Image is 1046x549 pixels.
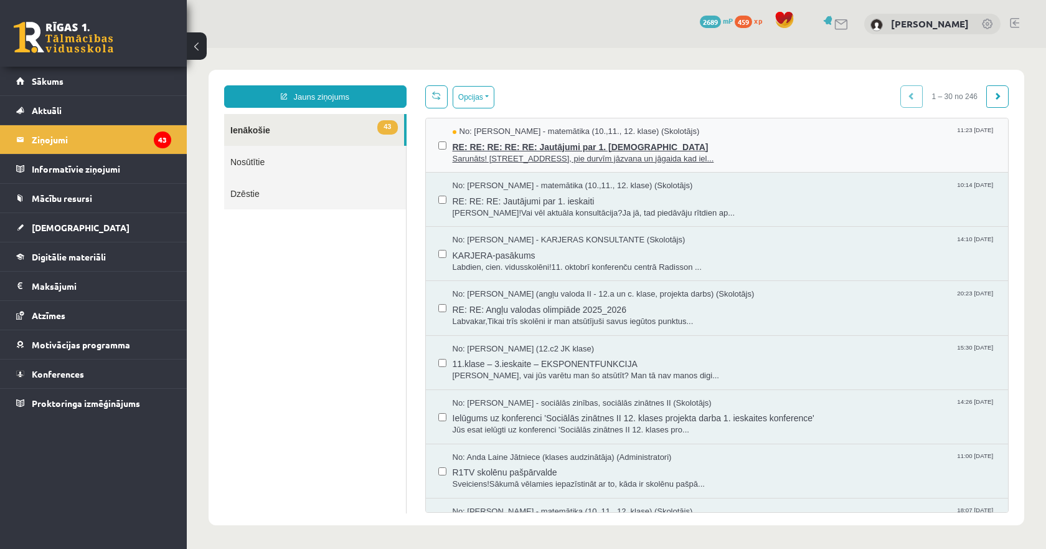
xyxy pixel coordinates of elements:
a: 459 xp [735,16,768,26]
span: 1 – 30 no 246 [736,37,800,60]
span: [DEMOGRAPHIC_DATA] [32,222,130,233]
a: No: [PERSON_NAME] - KARJERAS KONSULTANTE (Skolotājs) 14:10 [DATE] KARJERA-pasākums Labdien, cien.... [266,186,809,225]
span: RE: RE: RE: Jautājumi par 1. ieskaiti [266,144,809,160]
span: No: [PERSON_NAME] - matemātika (10.,11., 12. klase) (Skolotājs) [266,78,513,90]
span: 10:14 [DATE] [768,132,809,141]
a: No: [PERSON_NAME] (angļu valoda II - 12.a un c. klase, projekta darbs) (Skolotājs) 20:23 [DATE] R... [266,241,809,279]
span: mP [723,16,733,26]
a: No: [PERSON_NAME] (12.c2 JK klase) 15:30 [DATE] 11.klase – 3.ieskaite – EKSPONENTFUNKCIJA [PERSON... [266,295,809,334]
a: 43Ienākošie [37,66,217,98]
span: Sākums [32,75,64,87]
span: KARJERA-pasākums [266,198,809,214]
a: Proktoringa izmēģinājums [16,389,171,418]
span: Proktoringa izmēģinājums [32,398,140,409]
span: Labdien, cien. vidusskolēni!11. oktobrī konferenču centrā Radisson ... [266,214,809,226]
span: Mācību resursi [32,193,92,204]
span: Aktuāli [32,105,62,116]
span: Sarunāts! [STREET_ADDRESS], pie durvīm jāzvana un jāgaida kad iel... [266,105,809,117]
span: 11:00 [DATE] [768,404,809,413]
span: No: [PERSON_NAME] - KARJERAS KONSULTANTE (Skolotājs) [266,186,499,198]
a: No: [PERSON_NAME] - matemātika (10.,11., 12. klase) (Skolotājs) 18:07 [DATE] [266,458,809,497]
a: Maksājumi [16,272,171,300]
span: No: [PERSON_NAME] - matemātika (10.,11., 12. klase) (Skolotājs) [266,132,506,144]
span: No: [PERSON_NAME] - matemātika (10.,11., 12. klase) (Skolotājs) [266,458,506,470]
span: 459 [735,16,752,28]
a: Aktuāli [16,96,171,125]
span: Digitālie materiāli [32,251,106,262]
span: Konferences [32,368,84,380]
a: No: Anda Laine Jātniece (klases audzinātāja) (Administratori) 11:00 [DATE] R1TV skolēnu pašpārval... [266,404,809,442]
span: 20:23 [DATE] [768,241,809,250]
span: Atzīmes [32,310,65,321]
a: Sākums [16,67,171,95]
img: Kristīne Ozola [870,19,883,31]
span: 11.klase – 3.ieskaite – EKSPONENTFUNKCIJA [266,307,809,322]
span: R1TV skolēnu pašpārvalde [266,415,809,431]
span: No: [PERSON_NAME] (12.c2 JK klase) [266,295,408,307]
a: Konferences [16,360,171,388]
a: Informatīvie ziņojumi [16,155,171,183]
span: 11:23 [DATE] [768,78,809,87]
a: [DEMOGRAPHIC_DATA] [16,213,171,242]
a: Rīgas 1. Tālmācības vidusskola [14,22,113,53]
a: No: [PERSON_NAME] - matemātika (10.,11., 12. klase) (Skolotājs) 11:23 [DATE] RE: RE: RE: RE: RE: ... [266,78,809,117]
legend: Ziņojumi [32,125,171,154]
a: Mācību resursi [16,184,171,212]
button: Opcijas [266,38,308,60]
span: Motivācijas programma [32,339,130,350]
a: Motivācijas programma [16,330,171,359]
span: 14:10 [DATE] [768,186,809,196]
span: 15:30 [DATE] [768,295,809,305]
a: Ziņojumi43 [16,125,171,154]
span: No: [PERSON_NAME] - sociālās zinības, sociālās zinātnes II (Skolotājs) [266,350,525,361]
legend: Informatīvie ziņojumi [32,155,171,183]
i: 43 [154,131,171,148]
a: [PERSON_NAME] [891,17,969,30]
a: No: [PERSON_NAME] - sociālās zinības, sociālās zinātnes II (Skolotājs) 14:26 [DATE] Ielūgums uz k... [266,350,809,388]
a: No: [PERSON_NAME] - matemātika (10.,11., 12. klase) (Skolotājs) 10:14 [DATE] RE: RE: RE: Jautājum... [266,132,809,171]
span: RE: RE: Angļu valodas olimpiāde 2025_2026 [266,252,809,268]
span: 2689 [700,16,721,28]
span: Jūs esat ielūgti uz konferenci 'Sociālās zinātnes II 12. klases pro... [266,376,809,388]
span: No: [PERSON_NAME] (angļu valoda II - 12.a un c. klase, projekta darbs) (Skolotājs) [266,241,568,252]
a: 2689 mP [700,16,733,26]
span: Ielūgums uz konferenci 'Sociālās zinātnes II 12. klases projekta darba 1. ieskaites konference' [266,361,809,376]
span: No: Anda Laine Jātniece (klases audzinātāja) (Administratori) [266,404,485,416]
span: [PERSON_NAME], vai jūs varētu man šo atsūtīt? Man tā nav manos digi... [266,322,809,334]
a: Jauns ziņojums [37,37,220,60]
a: Atzīmes [16,301,171,330]
a: Digitālie materiāli [16,242,171,271]
span: Sveiciens!Sākumā vēlamies iepazīstināt ar to, kāda ir skolēnu pašpā... [266,431,809,442]
span: RE: RE: RE: RE: RE: Jautājumi par 1. [DEMOGRAPHIC_DATA] [266,90,809,105]
a: Nosūtītie [37,98,219,130]
span: [PERSON_NAME]!Vai vēl aktuāla konsultācija?Ja jā, tad piedāvāju rītdien ap... [266,160,809,171]
span: Labvakar,Tikai trīs skolēni ir man atsūtījuši savus iegūtos punktus... [266,268,809,280]
legend: Maksājumi [32,272,171,300]
a: Dzēstie [37,130,219,161]
span: 18:07 [DATE] [768,458,809,467]
span: 14:26 [DATE] [768,350,809,359]
span: 43 [191,72,210,87]
span: xp [754,16,762,26]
